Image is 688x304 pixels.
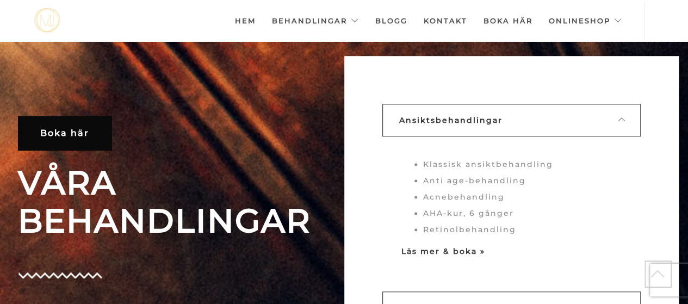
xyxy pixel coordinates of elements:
[18,202,336,240] span: BEHANDLINGAR
[272,2,359,40] a: Behandlingar
[484,2,532,40] a: Boka här
[382,104,641,137] a: Ansiktsbehandlingar
[423,189,622,205] li: Acnebehandling
[423,205,622,221] li: AHA-kur, 6 gånger
[40,128,89,138] span: Boka här
[34,8,60,33] a: mjstudio mjstudio mjstudio
[401,246,485,256] a: Läs mer & boka »
[375,2,407,40] a: Blogg
[235,2,256,40] a: Hem
[423,156,622,172] li: Klassisk ansiktbehandling
[18,272,102,278] img: Group-4-copy-8
[549,2,622,40] a: Onlineshop
[423,221,622,238] li: Retinolbehandling
[399,115,503,125] span: Ansiktsbehandlingar
[34,8,60,33] img: mjstudio
[18,116,111,150] a: Boka här
[424,2,467,40] a: Kontakt
[18,164,336,202] span: VÅRA
[423,172,622,189] li: Anti age-behandling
